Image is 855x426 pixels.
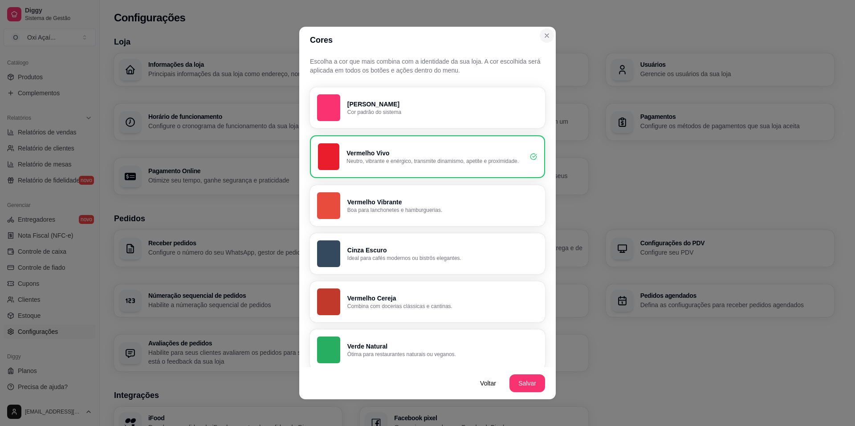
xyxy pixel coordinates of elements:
button: Vermelho VivoNeutro, vibrante e enérgico, transmite dinamismo, apetite e proximidade. [310,135,545,178]
button: Salvar [509,374,545,392]
p: Ótima para restaurantes naturais ou veganos. [347,351,538,358]
p: Escolha a cor que mais combina com a identidade da sua loja. A cor escolhida será aplicada em tod... [310,57,545,75]
button: Vermelho CerejaCombina com docerias clássicas e cantinas. [310,281,545,322]
p: Vermelho Cereja [347,294,538,303]
header: Cores [299,27,556,53]
p: Verde Natural [347,342,538,351]
p: Combina com docerias clássicas e cantinas. [347,303,538,310]
p: Neutro, vibrante e enérgico, transmite dinamismo, apetite e proximidade. [346,158,523,165]
button: Close [540,28,554,43]
button: Cinza EscuroIdeal para cafés modernos ou bistrôs elegantes. [310,233,545,274]
button: Voltar [470,374,506,392]
button: [PERSON_NAME]Cor padrão do sistema [310,87,545,128]
button: Vermelho VibranteBoa para lanchonetes e hamburguerias. [310,185,545,226]
p: Ideal para cafés modernos ou bistrôs elegantes. [347,255,538,262]
p: Boa para lanchonetes e hamburguerias. [347,207,538,214]
p: [PERSON_NAME] [347,100,538,109]
p: Vermelho Vivo [346,149,523,158]
p: Cor padrão do sistema [347,109,538,116]
button: Verde NaturalÓtima para restaurantes naturais ou veganos. [310,329,545,370]
p: Cinza Escuro [347,246,538,255]
p: Vermelho Vibrante [347,198,538,207]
